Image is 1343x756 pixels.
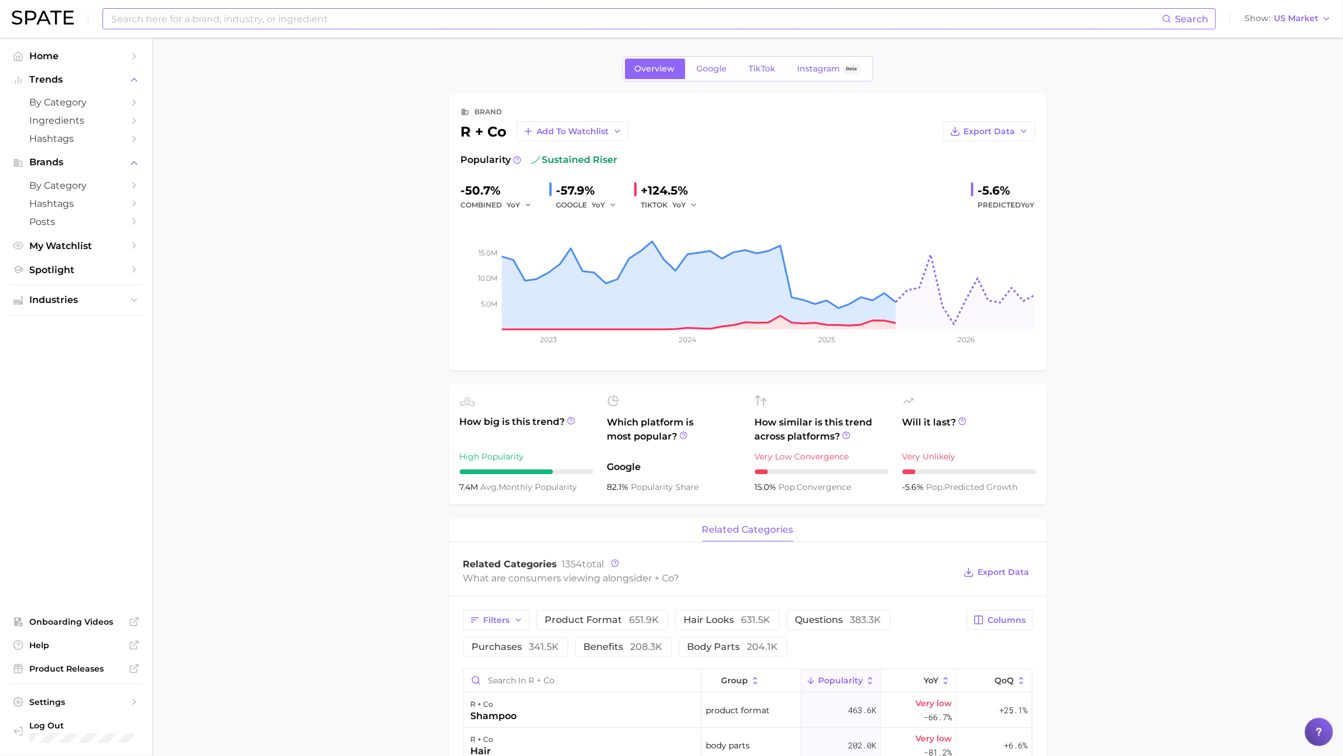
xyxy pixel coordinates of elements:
[29,50,123,62] span: Home
[721,676,748,685] span: group
[903,469,1036,474] div: 1 / 10
[956,669,1031,692] button: QoQ
[678,335,696,344] tspan: 2024
[562,559,604,570] span: total
[739,59,786,79] a: TikTok
[9,693,143,711] a: Settings
[747,641,778,652] span: 204.1k
[702,525,794,535] span: related categories
[562,559,583,570] span: 1354
[29,295,123,305] span: Industries
[706,703,770,717] span: product format
[29,97,123,108] span: by Category
[29,617,123,627] span: Onboarding Videos
[9,213,143,231] a: Posts
[846,64,857,74] span: Beta
[649,573,674,584] span: r + co
[481,482,499,492] abbr: average
[848,703,876,717] span: 463.6k
[461,181,540,200] div: -50.7%
[507,198,532,212] button: YoY
[9,176,143,195] a: by Category
[999,703,1027,717] span: +25.1%
[464,693,1032,728] button: r + coshampooproduct format463.6kVery low-66.7%+25.1%
[29,115,123,126] span: Ingredients
[988,615,1026,625] span: Columns
[484,615,510,625] span: Filters
[29,640,123,651] span: Help
[673,200,686,210] span: YoY
[1175,13,1208,25] span: Search
[9,636,143,654] a: Help
[635,64,675,74] span: Overview
[1242,11,1334,26] button: ShowUS Market
[29,74,123,85] span: Trends
[1274,15,1318,22] span: US Market
[755,482,779,492] span: 15.0%
[630,614,659,625] span: 651.9k
[463,610,529,630] button: Filters
[741,614,771,625] span: 631.5k
[706,738,750,752] span: body parts
[29,720,134,731] span: Log Out
[641,181,706,200] div: +124.5%
[29,697,123,707] span: Settings
[964,127,1016,137] span: Export Data
[788,59,871,79] a: InstagramBeta
[798,64,840,74] span: Instagram
[531,153,618,167] span: sustained riser
[29,264,123,275] span: Spotlight
[471,709,517,723] div: shampoo
[29,157,123,168] span: Brands
[978,198,1035,212] span: Predicted
[795,615,881,625] span: questions
[673,198,698,212] button: YoY
[607,416,741,454] span: Which platform is most popular?
[755,449,889,464] div: Very Low Convergence
[924,710,952,724] span: -66.7%
[607,482,631,492] span: 82.1%
[779,482,797,492] abbr: popularity index
[529,641,559,652] span: 341.5k
[915,731,952,745] span: Very low
[9,237,143,255] a: My Watchlist
[592,200,606,210] span: YoY
[537,127,609,137] span: Add to Watchlist
[903,416,1036,444] span: Will it last?
[556,181,625,200] div: -57.9%
[29,180,123,191] span: by Category
[9,111,143,130] a: Ingredients
[1004,738,1027,752] span: +6.6%
[684,615,771,625] span: hair looks
[702,669,801,692] button: group
[461,153,511,167] span: Popularity
[818,676,863,685] span: Popularity
[641,198,706,212] div: TIKTOK
[9,717,143,747] a: Log out. Currently logged in with e-mail cfuentes@onscent.com.
[531,155,540,165] img: sustained riser
[957,335,974,344] tspan: 2026
[995,676,1014,685] span: QoQ
[507,200,521,210] span: YoY
[9,261,143,279] a: Spotlight
[9,613,143,631] a: Onboarding Videos
[556,198,625,212] div: GOOGLE
[110,9,1162,29] input: Search here for a brand, industry, or ingredient
[978,567,1030,577] span: Export Data
[9,195,143,213] a: Hashtags
[9,291,143,309] button: Industries
[1021,200,1035,209] span: YoY
[927,482,945,492] abbr: popularity index
[967,610,1032,630] button: Columns
[471,733,494,747] div: r + co
[755,416,889,444] span: How similar is this trend across platforms?
[29,663,123,674] span: Product Releases
[539,335,556,344] tspan: 2023
[850,614,881,625] span: 383.3k
[460,469,593,474] div: 7 / 10
[517,121,628,141] button: Add to Watchlist
[779,482,852,492] span: convergence
[592,198,617,212] button: YoY
[29,198,123,209] span: Hashtags
[481,482,577,492] span: monthly popularity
